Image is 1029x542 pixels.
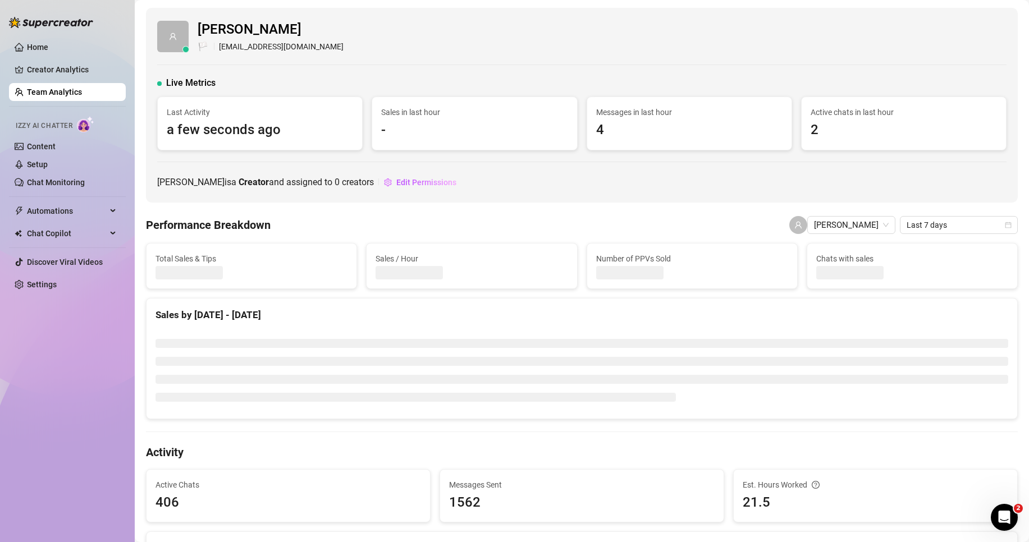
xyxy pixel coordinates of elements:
[146,217,271,233] h4: Performance Breakdown
[157,175,374,189] span: [PERSON_NAME] is a and assigned to creators
[743,479,1008,491] div: Est. Hours Worked
[27,280,57,289] a: Settings
[384,178,392,186] span: setting
[596,106,783,118] span: Messages in last hour
[15,229,22,237] img: Chat Copilot
[1005,222,1012,228] span: calendar
[811,106,997,118] span: Active chats in last hour
[449,492,715,513] span: 1562
[156,492,421,513] span: 406
[396,178,456,187] span: Edit Permissions
[335,177,340,187] span: 0
[169,33,177,40] span: user
[9,17,93,28] img: logo-BBDzfeDw.svg
[381,106,568,118] span: Sales in last hour
[816,252,1008,265] span: Chats with sales
[15,206,24,215] span: thunderbolt
[16,121,72,131] span: Izzy AI Chatter
[27,224,107,242] span: Chat Copilot
[198,40,344,54] div: [EMAIL_ADDRESS][DOMAIN_NAME]
[794,221,802,229] span: user
[27,142,56,151] a: Content
[27,43,48,52] a: Home
[376,252,568,265] span: Sales / Hour
[811,120,997,141] span: 2
[1014,504,1023,513] span: 2
[146,444,1018,460] h4: Activity
[814,217,889,233] span: Amber Grzybowski
[198,19,344,40] span: [PERSON_NAME]
[27,88,82,97] a: Team Analytics
[596,120,783,141] span: 4
[383,173,457,191] button: Edit Permissions
[812,479,820,491] span: question-circle
[449,479,715,491] span: Messages Sent
[27,178,85,187] a: Chat Monitoring
[27,202,107,220] span: Automations
[167,120,353,141] span: a few seconds ago
[991,504,1018,531] iframe: Intercom live chat
[156,307,1008,323] div: Sales by [DATE] - [DATE]
[27,258,103,267] a: Discover Viral Videos
[156,479,421,491] span: Active Chats
[198,40,208,54] span: 🏳️
[156,252,347,265] span: Total Sales & Tips
[167,106,353,118] span: Last Activity
[907,217,1011,233] span: Last 7 days
[77,116,94,132] img: AI Chatter
[239,177,269,187] b: Creator
[596,252,788,265] span: Number of PPVs Sold
[743,492,1008,513] span: 21.5
[381,120,568,141] span: -
[27,61,117,79] a: Creator Analytics
[166,76,216,90] span: Live Metrics
[27,160,48,169] a: Setup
